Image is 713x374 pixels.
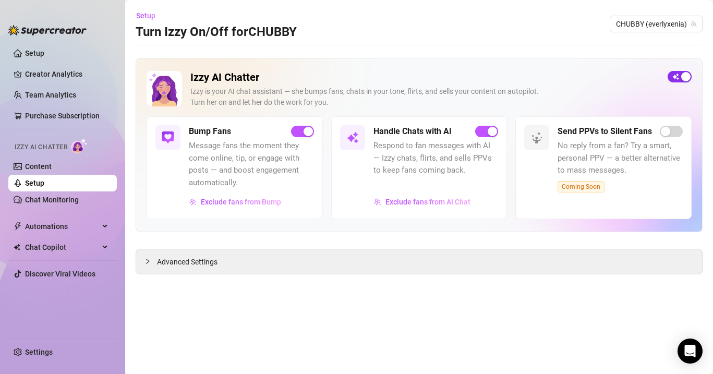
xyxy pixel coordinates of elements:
[558,140,683,177] span: No reply from a fan? Try a smart, personal PPV — a better alternative to mass messages.
[201,198,281,206] span: Exclude fans from Bump
[136,7,164,24] button: Setup
[25,66,108,82] a: Creator Analytics
[147,71,182,106] img: Izzy AI Chatter
[189,140,314,189] span: Message fans the moment they come online, tip, or engage with posts — and boost engagement automa...
[25,218,99,235] span: Automations
[25,112,100,120] a: Purchase Subscription
[144,256,157,267] div: collapsed
[157,256,217,268] span: Advanced Settings
[189,125,231,138] h5: Bump Fans
[616,16,696,32] span: CHUBBY (everlyxenia)
[15,142,67,152] span: Izzy AI Chatter
[373,140,499,177] span: Respond to fan messages with AI — Izzy chats, flirts, and sells PPVs to keep fans coming back.
[8,25,87,35] img: logo-BBDzfeDw.svg
[25,49,44,57] a: Setup
[136,24,297,41] h3: Turn Izzy On/Off for CHUBBY
[190,86,659,108] div: Izzy is your AI chat assistant — she bumps fans, chats in your tone, flirts, and sells your conte...
[678,339,703,364] div: Open Intercom Messenger
[162,131,174,144] img: svg%3e
[346,131,359,144] img: svg%3e
[25,179,44,187] a: Setup
[373,125,452,138] h5: Handle Chats with AI
[530,131,543,144] img: svg%3e
[374,198,381,206] img: svg%3e
[25,348,53,356] a: Settings
[25,239,99,256] span: Chat Copilot
[71,138,88,153] img: AI Chatter
[385,198,470,206] span: Exclude fans from AI Chat
[189,194,282,210] button: Exclude fans from Bump
[25,162,52,171] a: Content
[14,244,20,251] img: Chat Copilot
[189,198,197,206] img: svg%3e
[136,11,155,20] span: Setup
[25,196,79,204] a: Chat Monitoring
[373,194,471,210] button: Exclude fans from AI Chat
[14,222,22,231] span: thunderbolt
[558,181,605,192] span: Coming Soon
[190,71,659,84] h2: Izzy AI Chatter
[691,21,697,27] span: team
[558,125,652,138] h5: Send PPVs to Silent Fans
[144,258,151,264] span: collapsed
[25,91,76,99] a: Team Analytics
[25,270,95,278] a: Discover Viral Videos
